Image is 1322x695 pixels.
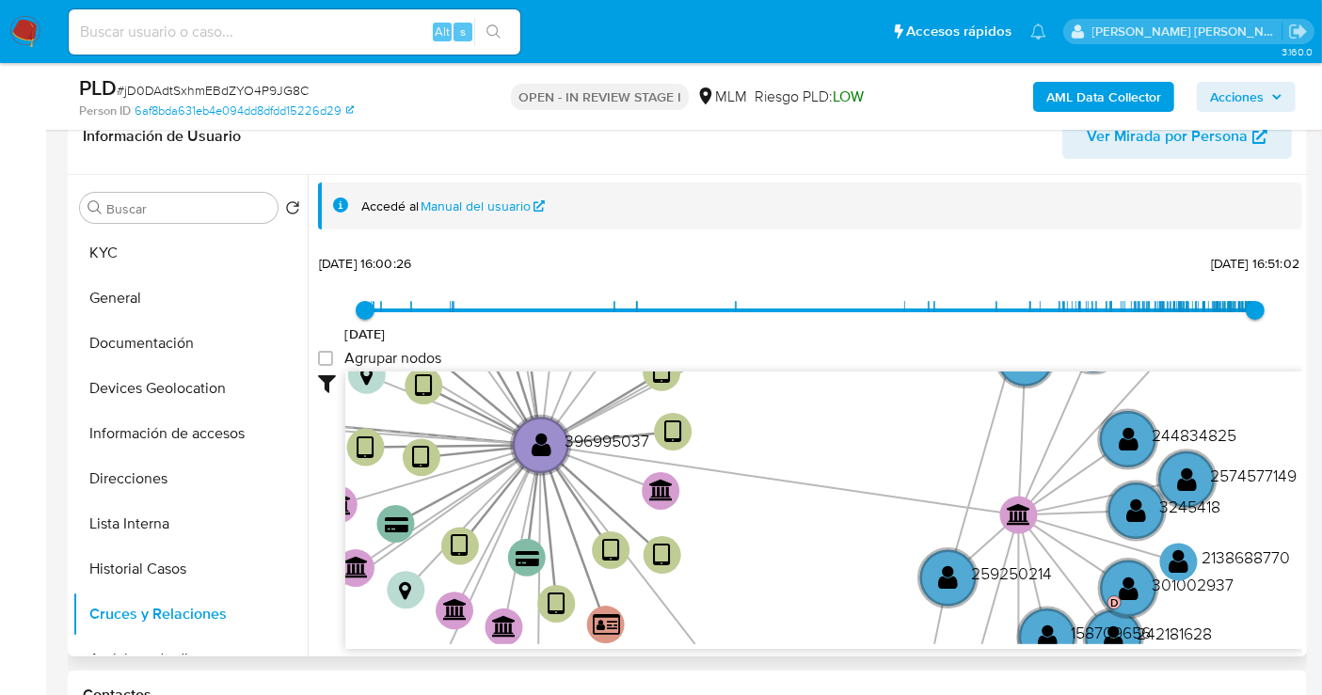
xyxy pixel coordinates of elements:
text: 242181628 [1137,622,1212,645]
p: OPEN - IN REVIEW STAGE I [511,84,689,110]
button: Historial Casos [72,546,308,592]
button: AML Data Collector [1033,82,1174,112]
text:  [1008,502,1032,525]
text: 301002937 [1152,572,1234,595]
a: Manual del usuario [422,197,546,215]
span: Alt [435,23,450,40]
text:  [939,563,959,591]
text:  [602,537,620,564]
button: Volver al orden por defecto [285,200,300,221]
div: MLM [696,87,747,107]
text:  [412,444,430,471]
text:  [548,591,565,618]
text:  [664,419,682,446]
text:  [1119,425,1139,452]
a: Notificaciones [1030,24,1046,39]
span: 3.160.0 [1282,44,1313,59]
span: Accesos rápidos [906,22,1011,41]
text:  [653,359,671,387]
button: search-icon [474,19,513,45]
button: Devices Geolocation [72,366,308,411]
text: 244834825 [1152,423,1236,447]
span: Riesgo PLD: [755,87,864,107]
b: PLD [79,72,117,103]
text:  [1126,497,1146,524]
span: Acciones [1210,82,1264,112]
button: General [72,276,308,321]
a: 6af8bda631eb4e094dd8dfdd15226d29 [135,103,354,119]
span: # jD0DAdtSxhmEBdZYO4P9JG8C [117,81,309,100]
text:  [344,556,369,578]
text: 2574577149 [1210,463,1297,486]
text:  [516,550,539,568]
button: Documentación [72,321,308,366]
h1: Información de Usuario [83,127,241,146]
button: Direcciones [72,456,308,501]
span: LOW [833,86,864,107]
text: 259250214 [972,561,1053,585]
text:  [532,431,551,458]
text:  [1038,623,1058,650]
input: Buscar [106,200,270,217]
button: Ver Mirada por Persona [1062,114,1292,159]
input: Buscar usuario o caso... [69,20,520,44]
button: Lista Interna [72,501,308,546]
text:  [451,532,469,560]
text:  [1170,547,1189,575]
b: Person ID [79,103,131,119]
text: 396995037 [565,429,649,452]
button: Información de accesos [72,411,308,456]
button: Acciones [1197,82,1296,112]
button: KYC [72,230,308,276]
text:  [1177,465,1197,492]
span: Accedé al [361,197,419,215]
text: 3245418 [1159,495,1220,518]
text:  [385,516,408,534]
button: Cruces y Relaciones [72,592,308,637]
text:  [357,434,374,461]
input: Agrupar nodos [318,351,333,366]
text:  [1119,574,1139,601]
text:  [443,598,468,621]
text:  [415,372,433,400]
p: nancy.sanchezgarcia@mercadolibre.com.mx [1092,23,1282,40]
span: [DATE] [345,324,386,343]
span: [DATE] 16:51:02 [1211,254,1299,273]
text:  [593,612,620,637]
text: 158709656 [1071,621,1151,644]
a: Salir [1288,22,1308,41]
span: Ver Mirada por Persona [1087,114,1248,159]
text:  [653,542,671,569]
text:  [649,479,674,501]
button: Anticipos de dinero [72,637,308,682]
text: 2138688770 [1203,545,1291,569]
span: [DATE] 16:00:26 [319,254,411,273]
button: Buscar [88,200,103,215]
text:  [360,366,373,387]
span: Agrupar nodos [344,349,441,368]
span: s [460,23,466,40]
b: AML Data Collector [1046,82,1161,112]
text:  [493,615,518,638]
text: D [1110,593,1119,610]
text:  [399,580,411,601]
